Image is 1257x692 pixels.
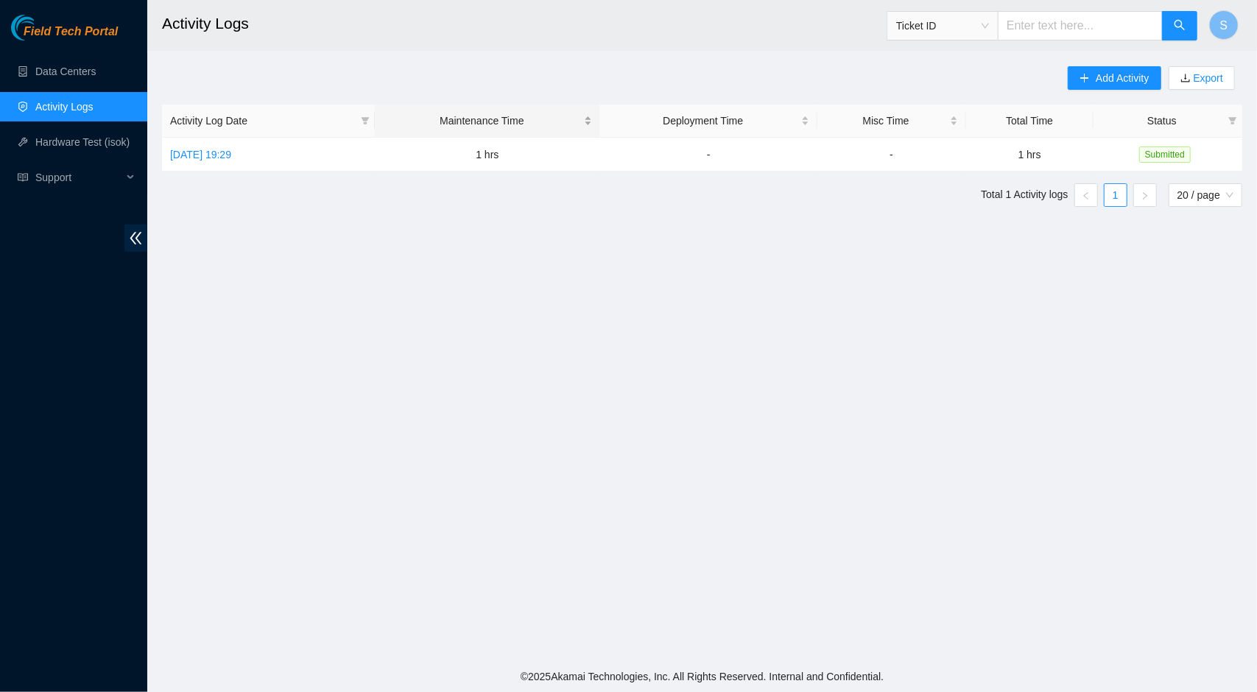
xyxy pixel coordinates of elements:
[1162,11,1197,40] button: search
[1082,191,1091,200] span: left
[1074,183,1098,207] li: Previous Page
[1133,183,1157,207] button: right
[1225,110,1240,132] span: filter
[35,101,94,113] a: Activity Logs
[1141,191,1149,200] span: right
[35,136,130,148] a: Hardware Test (isok)
[1133,183,1157,207] li: Next Page
[35,163,122,192] span: Support
[1169,66,1235,90] button: downloadExport
[1191,72,1223,84] a: Export
[1177,184,1233,206] span: 20 / page
[981,183,1068,207] li: Total 1 Activity logs
[11,27,118,46] a: Akamai TechnologiesField Tech Portal
[896,15,989,37] span: Ticket ID
[1169,183,1242,207] div: Page Size
[124,225,147,252] span: double-left
[1080,73,1090,85] span: plus
[170,113,355,129] span: Activity Log Date
[1074,183,1098,207] button: left
[358,110,373,132] span: filter
[35,66,96,77] a: Data Centers
[170,149,231,160] a: [DATE] 19:29
[361,116,370,125] span: filter
[1180,73,1191,85] span: download
[998,11,1163,40] input: Enter text here...
[1228,116,1237,125] span: filter
[18,172,28,183] span: read
[1096,70,1149,86] span: Add Activity
[24,25,118,39] span: Field Tech Portal
[966,138,1094,172] td: 1 hrs
[11,15,74,40] img: Akamai Technologies
[1068,66,1161,90] button: plusAdd Activity
[1104,183,1127,207] li: 1
[1105,184,1127,206] a: 1
[147,661,1257,692] footer: © 2025 Akamai Technologies, Inc. All Rights Reserved. Internal and Confidential.
[1139,146,1191,163] span: Submitted
[1220,16,1228,35] span: S
[817,138,966,172] td: -
[1102,113,1222,129] span: Status
[375,138,600,172] td: 1 hrs
[966,105,1094,138] th: Total Time
[600,138,817,172] td: -
[1174,19,1186,33] span: search
[1209,10,1239,40] button: S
